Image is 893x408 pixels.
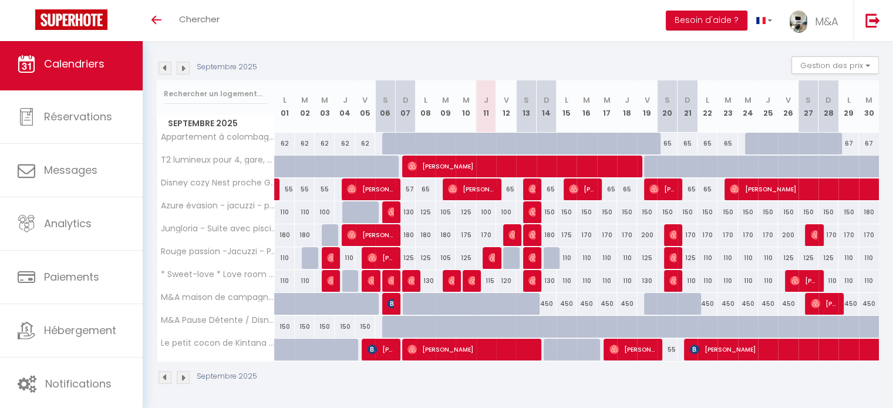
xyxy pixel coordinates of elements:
div: 125 [395,247,415,269]
div: 150 [335,316,355,338]
div: 450 [617,293,637,315]
abbr: M [442,95,449,106]
img: ... [790,11,807,33]
span: [PERSON_NAME] [368,338,394,360]
span: [PERSON_NAME] [528,269,535,292]
input: Rechercher un logement... [164,83,268,104]
span: [PERSON_NAME] [347,178,393,200]
p: Septembre 2025 [197,371,257,382]
div: 180 [295,224,315,246]
span: Calendriers [44,56,105,71]
th: 17 [597,80,617,133]
span: [PERSON_NAME] [468,269,474,292]
div: 130 [395,201,415,223]
abbr: V [786,95,791,106]
div: 105 [436,201,456,223]
div: 450 [717,293,737,315]
div: 180 [436,224,456,246]
span: [PERSON_NAME] [669,247,676,269]
div: 130 [637,270,657,292]
abbr: M [724,95,732,106]
div: 150 [275,316,295,338]
div: 150 [537,201,557,223]
span: * Sweet-love * Love room près de Disney / Parking [159,270,277,279]
div: 110 [617,270,637,292]
div: 450 [557,293,577,315]
div: 125 [678,247,697,269]
span: [PERSON_NAME] [790,269,817,292]
div: 100 [496,201,516,223]
span: [PERSON_NAME] [508,224,515,246]
div: 65 [537,178,557,200]
div: 110 [275,201,295,223]
th: 15 [557,80,577,133]
span: [PERSON_NAME] [528,178,535,200]
div: 150 [717,201,737,223]
div: 62 [335,133,355,154]
div: 450 [537,293,557,315]
div: 55 [315,178,335,200]
span: Le petit cocon de Kintana / Proche Disney [159,339,277,348]
div: 110 [617,247,637,269]
span: Analytics [44,216,92,231]
button: Ouvrir le widget de chat LiveChat [9,5,45,40]
div: 175 [557,224,577,246]
abbr: D [403,95,409,106]
span: [PERSON_NAME] [368,247,394,269]
div: 170 [859,224,879,246]
div: 110 [717,247,737,269]
th: 25 [758,80,778,133]
abbr: J [343,95,348,106]
span: [PERSON_NAME] [811,224,817,246]
span: Paiements [44,269,99,284]
div: 65 [657,133,677,154]
div: 180 [395,224,415,246]
div: 150 [678,201,697,223]
div: 65 [697,133,717,154]
div: 67 [859,133,879,154]
span: [PERSON_NAME] [327,269,333,292]
th: 26 [778,80,798,133]
span: [PERSON_NAME] [609,338,656,360]
abbr: M [604,95,611,106]
div: 65 [697,178,717,200]
span: Jungloria - Suite avec piscine près de [GEOGRAPHIC_DATA] [159,224,277,233]
div: 125 [416,201,436,223]
span: [PERSON_NAME] [368,269,374,292]
div: 55 [295,178,315,200]
div: 125 [456,247,476,269]
abbr: M [865,95,872,106]
span: Messages [44,163,97,177]
span: Disney cozy Nest proche Gare [159,178,277,187]
span: [PERSON_NAME] [448,269,454,292]
abbr: V [645,95,650,106]
div: 450 [577,293,597,315]
div: 150 [738,201,758,223]
span: Septembre 2025 [157,115,274,132]
span: M&A Pause Détente / Disney / [GEOGRAPHIC_DATA] / Wifi / Bureau [159,316,277,325]
span: [PERSON_NAME] [669,224,676,246]
abbr: M [321,95,328,106]
div: 110 [295,201,315,223]
div: 170 [577,224,597,246]
div: 110 [275,247,295,269]
span: [PERSON_NAME] [649,178,676,200]
div: 450 [778,293,798,315]
th: 18 [617,80,637,133]
div: 62 [315,133,335,154]
th: 05 [355,80,375,133]
div: 150 [838,201,858,223]
div: 110 [597,247,617,269]
div: 200 [778,224,798,246]
div: 180 [859,201,879,223]
span: [PERSON_NAME] [327,247,333,269]
th: 03 [315,80,335,133]
div: 110 [859,247,879,269]
div: 125 [456,201,476,223]
div: 125 [637,247,657,269]
div: 150 [657,201,677,223]
div: 65 [717,133,737,154]
div: 110 [838,270,858,292]
div: 62 [355,133,375,154]
div: 150 [798,201,818,223]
